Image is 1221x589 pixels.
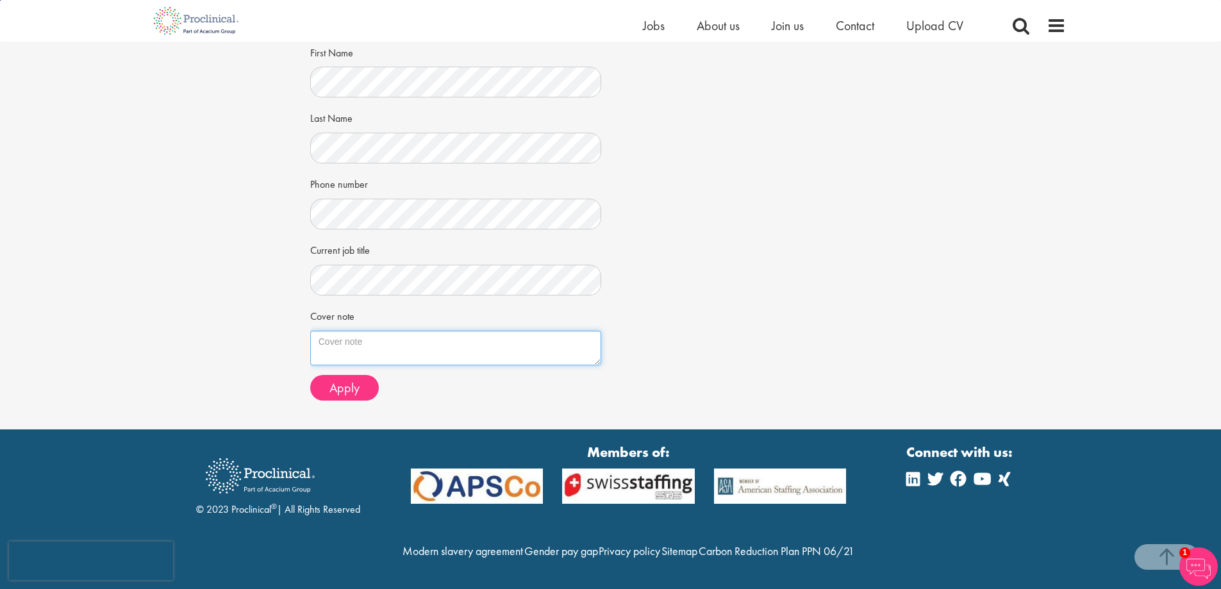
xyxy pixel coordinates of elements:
label: First Name [310,42,353,61]
a: Modern slavery agreement [403,543,523,558]
a: Contact [836,17,874,34]
a: About us [697,17,740,34]
span: Apply [329,379,360,396]
img: Proclinical Recruitment [196,449,324,502]
iframe: reCAPTCHA [9,542,173,580]
a: Sitemap [661,543,697,558]
a: Carbon Reduction Plan PPN 06/21 [699,543,854,558]
img: APSCo [401,469,553,504]
label: Last Name [310,107,353,126]
a: Jobs [643,17,665,34]
img: APSCo [704,469,856,504]
label: Phone number [310,173,368,192]
a: Join us [772,17,804,34]
label: Cover note [310,305,354,324]
a: Upload CV [906,17,963,34]
button: Apply [310,375,379,401]
a: Privacy policy [599,543,660,558]
strong: Connect with us: [906,442,1015,462]
strong: Members of: [411,442,847,462]
img: Chatbot [1179,547,1218,586]
label: Current job title [310,239,370,258]
img: APSCo [552,469,704,504]
div: © 2023 Proclinical | All Rights Reserved [196,449,360,517]
a: Gender pay gap [524,543,598,558]
span: 1 [1179,547,1190,558]
sup: ® [271,501,277,511]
